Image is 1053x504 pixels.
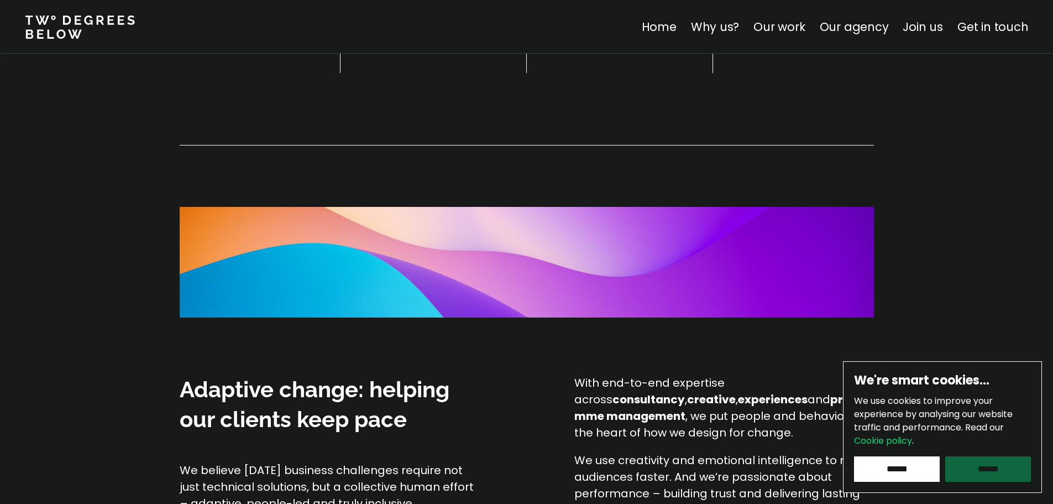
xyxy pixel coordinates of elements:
[854,372,1031,389] h6: We're smart cookies…
[753,19,805,35] a: Our work
[957,19,1028,35] a: Get in touch
[854,394,1031,448] p: We use cookies to improve your experience by analysing our website traffic and performance.
[612,392,685,407] strong: consultancy
[180,376,449,432] span: Adaptive change: helping our clients keep pace
[854,421,1004,447] span: Read our .
[738,392,808,407] strong: experiences
[641,19,676,35] a: Home
[854,434,912,447] a: Cookie policy
[687,392,736,407] strong: creative
[574,375,873,441] p: With end-to-end expertise across , , and , we put people and behaviour at the heart of how we des...
[690,19,739,35] a: Why us?
[819,19,888,35] a: Our agency
[903,19,943,35] a: Join us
